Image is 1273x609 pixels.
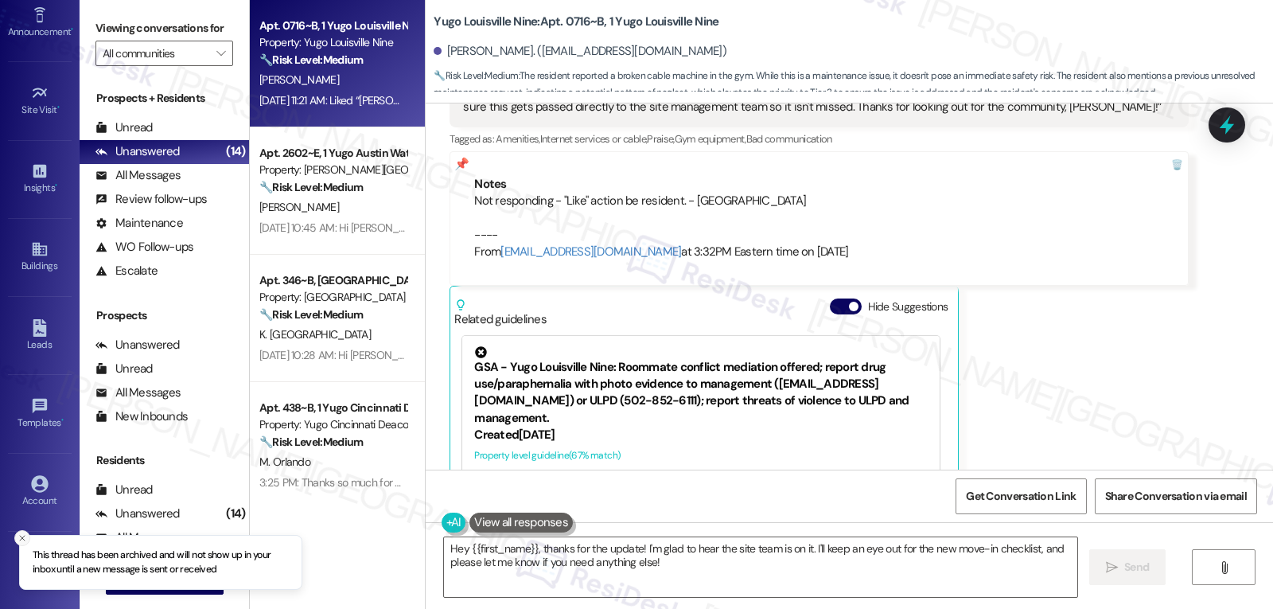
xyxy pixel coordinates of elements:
strong: 🔧 Risk Level: Medium [259,435,363,449]
label: Hide Suggestions [868,299,948,315]
span: [PERSON_NAME] [259,200,339,214]
p: This thread has been archived and will not show up in your inbox until a new message is sent or r... [33,548,289,576]
div: Unanswered [95,506,180,522]
b: Yugo Louisville Nine: Apt. 0716~B, 1 Yugo Louisville Nine [434,14,718,30]
a: Site Visit • [8,80,72,123]
b: Notes [474,176,506,192]
span: • [57,102,60,113]
span: K. [GEOGRAPHIC_DATA] [259,327,371,342]
div: Created [DATE] [474,427,928,443]
input: All communities [103,41,208,66]
a: Account [8,470,72,513]
div: Unanswered [95,143,180,160]
div: All Messages [95,385,181,401]
strong: 🔧 Risk Level: Medium [434,69,518,82]
span: Bad communication [746,132,832,146]
button: Close toast [14,530,30,546]
span: M. Orlando [259,455,310,469]
div: New Inbounds [95,408,188,425]
span: Praise , [647,132,674,146]
div: All Messages [95,167,181,184]
div: (14) [222,139,249,164]
div: Unread [95,482,153,498]
i:  [1218,561,1230,574]
a: Support [8,548,72,591]
i:  [216,47,225,60]
div: Property: [GEOGRAPHIC_DATA] [259,289,407,306]
strong: 🔧 Risk Level: Medium [259,180,363,194]
div: Property level guideline ( 67 % match) [474,447,928,464]
div: GSA - Yugo Louisville Nine: Roommate conflict mediation offered; report drug use/paraphernalia wi... [474,346,928,427]
div: Apt. 346~B, [GEOGRAPHIC_DATA] [259,272,407,289]
span: • [55,180,57,191]
a: [EMAIL_ADDRESS][DOMAIN_NAME] [500,244,681,260]
span: • [71,24,73,35]
strong: 🔧 Risk Level: Medium [259,307,363,322]
div: WO Follow-ups [95,239,193,256]
div: Not responding - "Like" action be resident. - [GEOGRAPHIC_DATA] ---- From at 3:32PM Eastern time ... [474,193,1163,261]
div: [PERSON_NAME]. ([EMAIL_ADDRESS][DOMAIN_NAME]) [434,43,726,60]
div: Maintenance [95,215,183,232]
span: [PERSON_NAME] [259,72,339,87]
div: Unanswered [95,337,180,353]
div: Property: Yugo Cincinnati Deacon [259,416,407,433]
span: Share Conversation via email [1105,488,1247,505]
strong: 🔧 Risk Level: Medium [259,53,363,67]
a: Buildings [8,236,72,279]
span: Amenities , [496,132,540,146]
a: Templates • [8,392,72,435]
div: Apt. 2602~E, 1 Yugo Austin Waterloo [259,145,407,162]
div: Residents [80,452,249,469]
div: Unread [95,119,153,136]
div: (14) [222,502,249,526]
div: Prospects [80,307,249,324]
div: Review follow-ups [95,191,207,208]
a: Insights • [8,158,72,201]
span: Gym equipment , [675,132,746,146]
div: Apt. 438~B, 1 Yugo Cincinnati Deacon [259,400,407,416]
button: Send [1089,549,1166,585]
i:  [1106,561,1118,574]
div: Tagged as: [450,127,1188,150]
span: Send [1124,559,1149,576]
div: Escalate [95,263,158,279]
label: Viewing conversations for [95,16,233,41]
span: : The resident reported a broken cable machine in the gym. While this is a maintenance issue, it ... [434,68,1273,102]
div: Apt. 0716~B, 1 Yugo Louisville Nine [259,18,407,34]
span: • [61,415,64,426]
a: Leads [8,314,72,357]
div: Unread [95,361,153,377]
span: Get Conversation Link [966,488,1076,505]
div: Related guidelines [454,299,547,328]
div: Property: Yugo Louisville Nine [259,34,407,51]
button: Get Conversation Link [956,478,1086,514]
button: Share Conversation via email [1095,478,1257,514]
textarea: Hey {{first_name}}, thanks for the update! I'm glad to hear the site team is on it. I'll keep an ... [444,537,1077,597]
div: Property: [PERSON_NAME][GEOGRAPHIC_DATA] [259,162,407,178]
div: Prospects + Residents [80,90,249,107]
span: Internet services or cable , [540,132,647,146]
